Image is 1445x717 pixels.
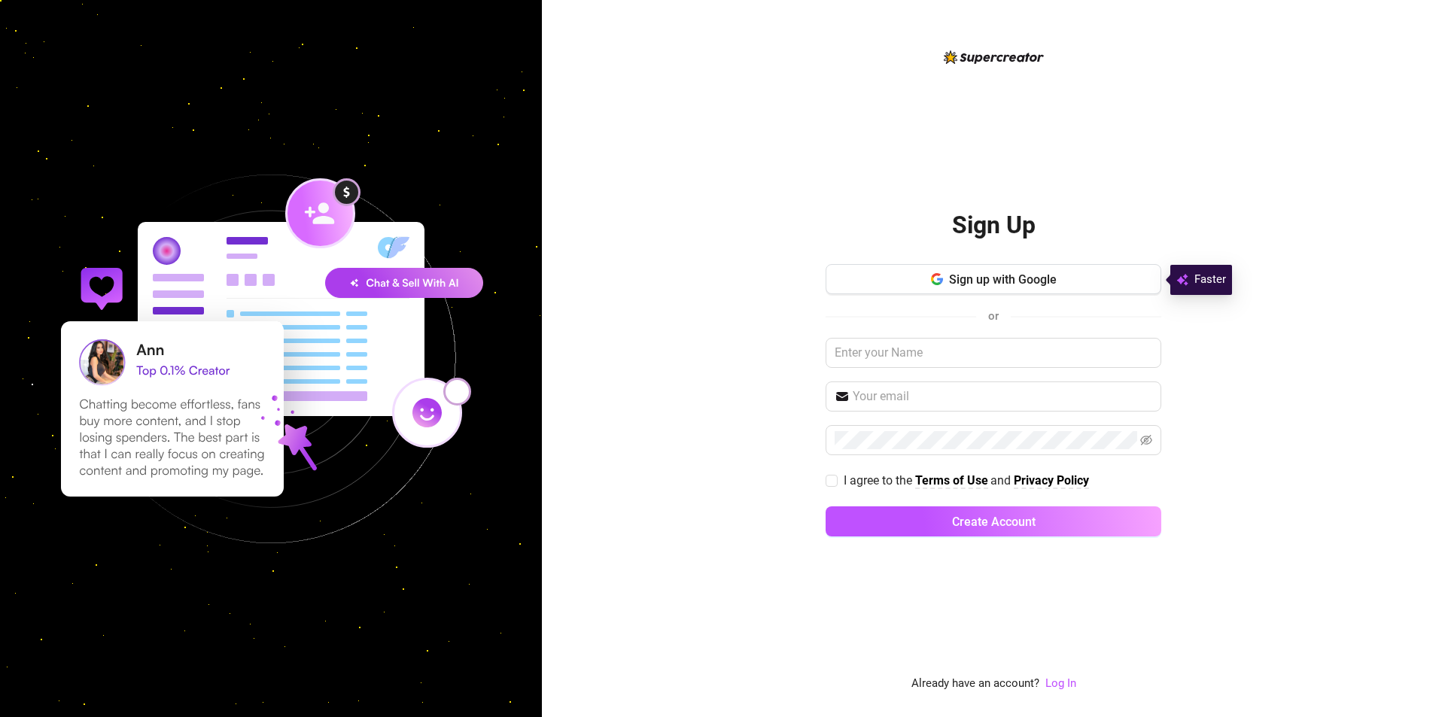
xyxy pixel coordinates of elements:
[1194,271,1226,289] span: Faster
[11,99,531,619] img: signup-background-D0MIrEPF.svg
[944,50,1044,64] img: logo-BBDzfeDw.svg
[911,675,1039,693] span: Already have an account?
[826,338,1161,368] input: Enter your Name
[915,473,988,489] a: Terms of Use
[949,272,1057,287] span: Sign up with Google
[952,210,1036,241] h2: Sign Up
[1176,271,1188,289] img: svg%3e
[988,309,999,323] span: or
[1045,676,1076,690] a: Log In
[853,387,1152,406] input: Your email
[990,473,1014,488] span: and
[915,473,988,488] strong: Terms of Use
[1140,434,1152,446] span: eye-invisible
[844,473,915,488] span: I agree to the
[952,515,1036,529] span: Create Account
[826,506,1161,536] button: Create Account
[1014,473,1089,488] strong: Privacy Policy
[826,264,1161,294] button: Sign up with Google
[1045,675,1076,693] a: Log In
[1014,473,1089,489] a: Privacy Policy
